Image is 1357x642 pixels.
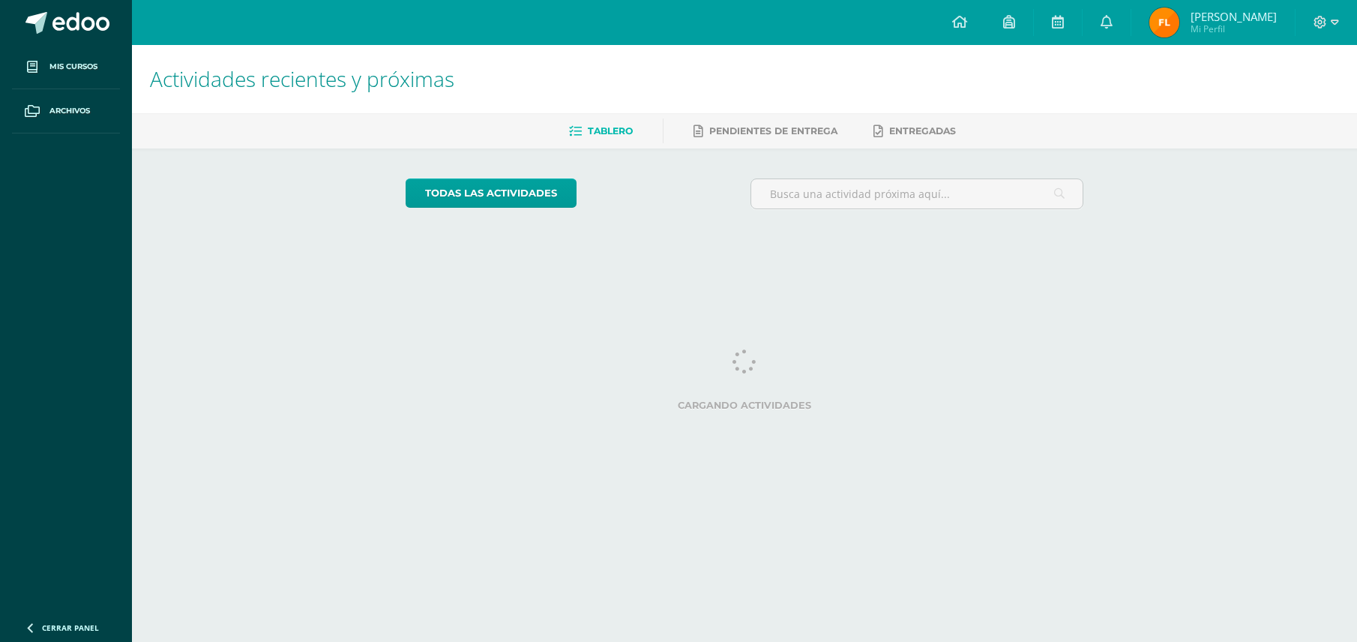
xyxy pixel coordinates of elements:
[693,119,837,143] a: Pendientes de entrega
[569,119,633,143] a: Tablero
[889,125,956,136] span: Entregadas
[12,45,120,89] a: Mis cursos
[1191,9,1277,24] span: [PERSON_NAME]
[42,622,99,633] span: Cerrar panel
[150,64,454,93] span: Actividades recientes y próximas
[1149,7,1179,37] img: 9e59a86d4e2da5d87135ccd9fb3c19ab.png
[751,179,1083,208] input: Busca una actividad próxima aquí...
[588,125,633,136] span: Tablero
[406,178,577,208] a: todas las Actividades
[1191,22,1277,35] span: Mi Perfil
[406,400,1084,411] label: Cargando actividades
[873,119,956,143] a: Entregadas
[49,105,90,117] span: Archivos
[709,125,837,136] span: Pendientes de entrega
[12,89,120,133] a: Archivos
[49,61,97,73] span: Mis cursos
